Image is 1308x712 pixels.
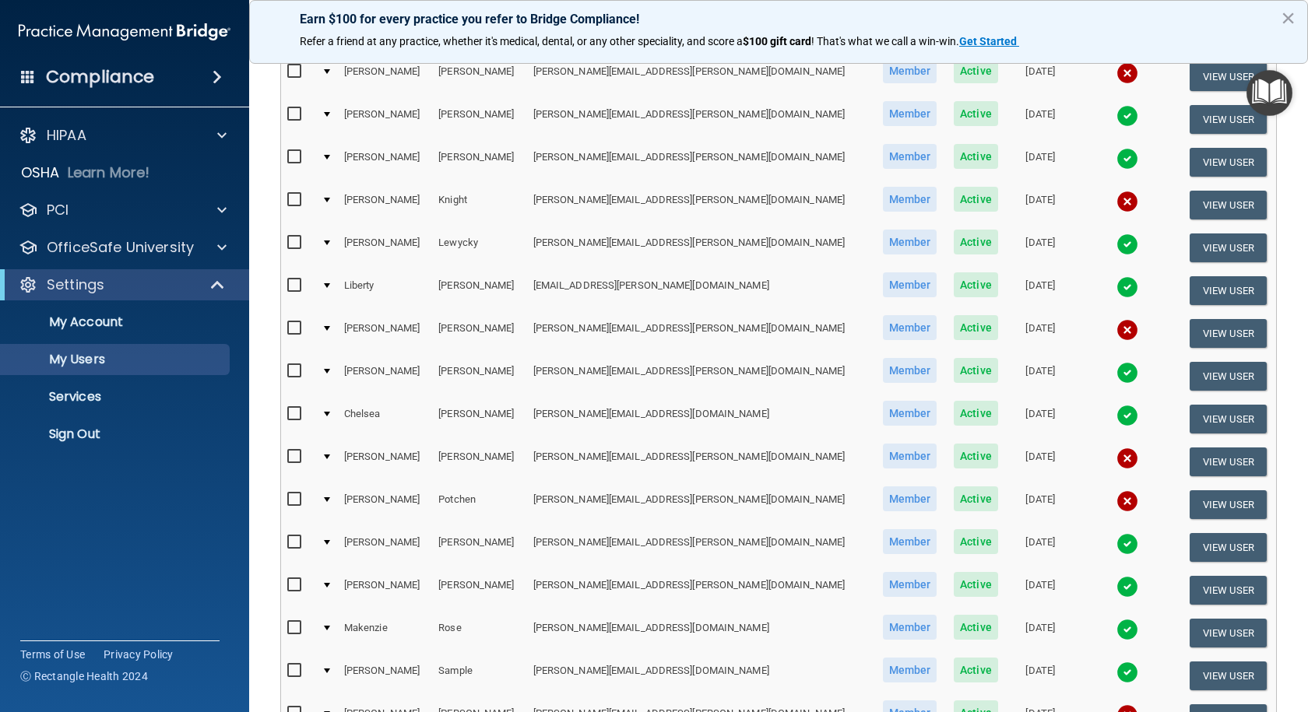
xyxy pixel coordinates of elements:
[1116,490,1138,512] img: cross.ca9f0e7f.svg
[10,352,223,367] p: My Users
[1190,490,1267,519] button: View User
[1006,55,1074,98] td: [DATE]
[47,201,69,219] p: PCI
[527,269,874,312] td: [EMAIL_ADDRESS][PERSON_NAME][DOMAIN_NAME]
[1006,654,1074,697] td: [DATE]
[432,569,526,612] td: [PERSON_NAME]
[338,569,432,612] td: [PERSON_NAME]
[527,440,874,483] td: [PERSON_NAME][EMAIL_ADDRESS][PERSON_NAME][DOMAIN_NAME]
[883,101,937,126] span: Member
[21,163,60,182] p: OSHA
[1190,233,1267,262] button: View User
[1006,355,1074,398] td: [DATE]
[1190,576,1267,605] button: View User
[1190,191,1267,219] button: View User
[1190,661,1267,690] button: View User
[300,35,743,47] span: Refer a friend at any practice, whether it's medical, dental, or any other speciality, and score a
[1006,612,1074,654] td: [DATE]
[527,526,874,569] td: [PERSON_NAME][EMAIL_ADDRESS][PERSON_NAME][DOMAIN_NAME]
[883,230,937,254] span: Member
[743,35,811,47] strong: $100 gift card
[954,187,998,212] span: Active
[1006,226,1074,269] td: [DATE]
[883,486,937,511] span: Member
[1116,62,1138,84] img: cross.ca9f0e7f.svg
[954,615,998,640] span: Active
[954,272,998,297] span: Active
[883,58,937,83] span: Member
[10,426,223,442] p: Sign Out
[954,529,998,554] span: Active
[1006,398,1074,440] td: [DATE]
[1006,569,1074,612] td: [DATE]
[883,144,937,169] span: Member
[1190,319,1267,348] button: View User
[1190,148,1267,177] button: View User
[527,483,874,526] td: [PERSON_NAME][EMAIL_ADDRESS][PERSON_NAME][DOMAIN_NAME]
[338,483,432,526] td: [PERSON_NAME]
[338,55,432,98] td: [PERSON_NAME]
[527,398,874,440] td: [PERSON_NAME][EMAIL_ADDRESS][DOMAIN_NAME]
[19,126,227,145] a: HIPAA
[432,398,526,440] td: [PERSON_NAME]
[1190,405,1267,433] button: View User
[338,226,432,269] td: [PERSON_NAME]
[527,355,874,398] td: [PERSON_NAME][EMAIL_ADDRESS][PERSON_NAME][DOMAIN_NAME]
[432,55,526,98] td: [PERSON_NAME]
[432,312,526,355] td: [PERSON_NAME]
[20,647,85,662] a: Terms of Use
[527,184,874,226] td: [PERSON_NAME][EMAIL_ADDRESS][PERSON_NAME][DOMAIN_NAME]
[527,312,874,355] td: [PERSON_NAME][EMAIL_ADDRESS][PERSON_NAME][DOMAIN_NAME]
[954,572,998,597] span: Active
[1116,233,1138,255] img: tick.e7d51cea.svg
[432,654,526,697] td: Sample
[19,238,227,257] a: OfficeSafe University
[432,355,526,398] td: [PERSON_NAME]
[1190,62,1267,91] button: View User
[1116,661,1138,683] img: tick.e7d51cea.svg
[338,141,432,184] td: [PERSON_NAME]
[954,401,998,426] span: Active
[1006,312,1074,355] td: [DATE]
[1116,619,1138,640] img: tick.e7d51cea.svg
[47,275,104,294] p: Settings
[338,612,432,654] td: Makenzie
[954,58,998,83] span: Active
[1190,105,1267,134] button: View User
[1190,447,1267,476] button: View User
[1190,619,1267,647] button: View User
[1006,440,1074,483] td: [DATE]
[46,66,154,88] h4: Compliance
[432,184,526,226] td: Knight
[1190,533,1267,562] button: View User
[1116,105,1138,127] img: tick.e7d51cea.svg
[338,654,432,697] td: [PERSON_NAME]
[1116,447,1138,469] img: cross.ca9f0e7f.svg
[1116,276,1138,298] img: tick.e7d51cea.svg
[338,269,432,312] td: Liberty
[883,315,937,340] span: Member
[527,654,874,697] td: [PERSON_NAME][EMAIL_ADDRESS][DOMAIN_NAME]
[1246,70,1292,116] button: Open Resource Center
[20,668,148,684] span: Ⓒ Rectangle Health 2024
[1116,405,1138,426] img: tick.e7d51cea.svg
[959,35,1019,47] a: Get Started
[954,358,998,383] span: Active
[1190,362,1267,391] button: View User
[527,98,874,141] td: [PERSON_NAME][EMAIL_ADDRESS][PERSON_NAME][DOMAIN_NAME]
[527,226,874,269] td: [PERSON_NAME][EMAIL_ADDRESS][PERSON_NAME][DOMAIN_NAME]
[959,35,1017,47] strong: Get Started
[527,569,874,612] td: [PERSON_NAME][EMAIL_ADDRESS][PERSON_NAME][DOMAIN_NAME]
[47,126,86,145] p: HIPAA
[1116,362,1138,384] img: tick.e7d51cea.svg
[10,389,223,405] p: Services
[432,440,526,483] td: [PERSON_NAME]
[338,440,432,483] td: [PERSON_NAME]
[19,16,230,47] img: PMB logo
[10,314,223,330] p: My Account
[954,486,998,511] span: Active
[1006,98,1074,141] td: [DATE]
[954,658,998,682] span: Active
[1116,576,1138,598] img: tick.e7d51cea.svg
[1116,191,1138,212] img: cross.ca9f0e7f.svg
